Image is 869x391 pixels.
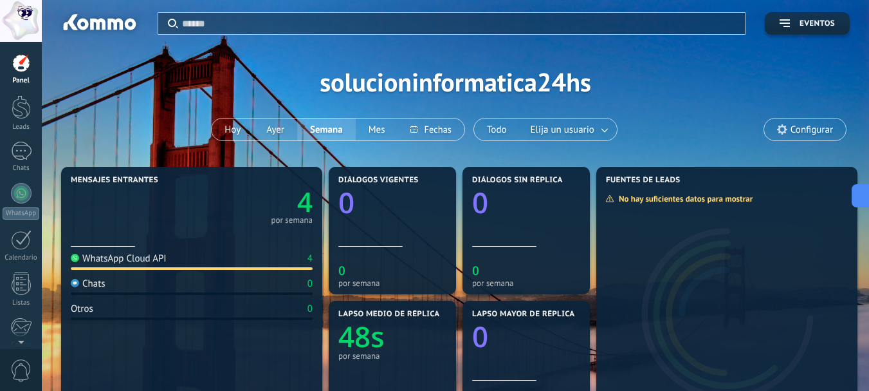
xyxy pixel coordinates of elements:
button: Mes [356,119,398,140]
div: por semana [338,351,446,361]
div: 0 [307,303,313,315]
a: 4 [192,184,313,220]
span: Configurar [791,124,833,135]
text: 0 [338,262,345,279]
span: Lapso medio de réplica [338,310,440,319]
div: por semana [472,278,580,288]
div: Chats [3,164,40,173]
span: Eventos [800,19,835,28]
span: Fuentes de leads [606,176,681,185]
span: Diálogos sin réplica [472,176,563,185]
text: 4 [297,184,313,220]
text: 48s [338,317,385,356]
div: Chats [71,278,105,290]
span: Mensajes entrantes [71,176,158,185]
span: Lapso mayor de réplica [472,310,574,319]
button: Elija un usuario [520,119,617,140]
div: por semana [271,217,313,224]
button: Eventos [765,12,850,35]
button: Hoy [212,119,253,140]
span: Elija un usuario [528,121,597,138]
button: Todo [474,119,520,140]
div: Calendario [3,254,40,262]
text: 0 [338,183,354,222]
div: Leads [3,123,40,131]
div: Otros [71,303,93,315]
div: 0 [307,278,313,290]
div: WhatsApp Cloud API [71,253,167,265]
text: 0 [472,262,479,279]
button: Fechas [398,119,464,140]
button: Ayer [253,119,297,140]
div: por semana [338,278,446,288]
img: Chats [71,279,79,287]
div: 4 [307,253,313,265]
img: WhatsApp Cloud API [71,254,79,262]
div: Panel [3,77,40,85]
button: Semana [297,119,356,140]
span: Diálogos vigentes [338,176,419,185]
div: Listas [3,299,40,307]
text: 0 [472,183,488,222]
div: No hay suficientes datos para mostrar [605,193,762,204]
div: WhatsApp [3,207,39,220]
text: 0 [472,317,488,356]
